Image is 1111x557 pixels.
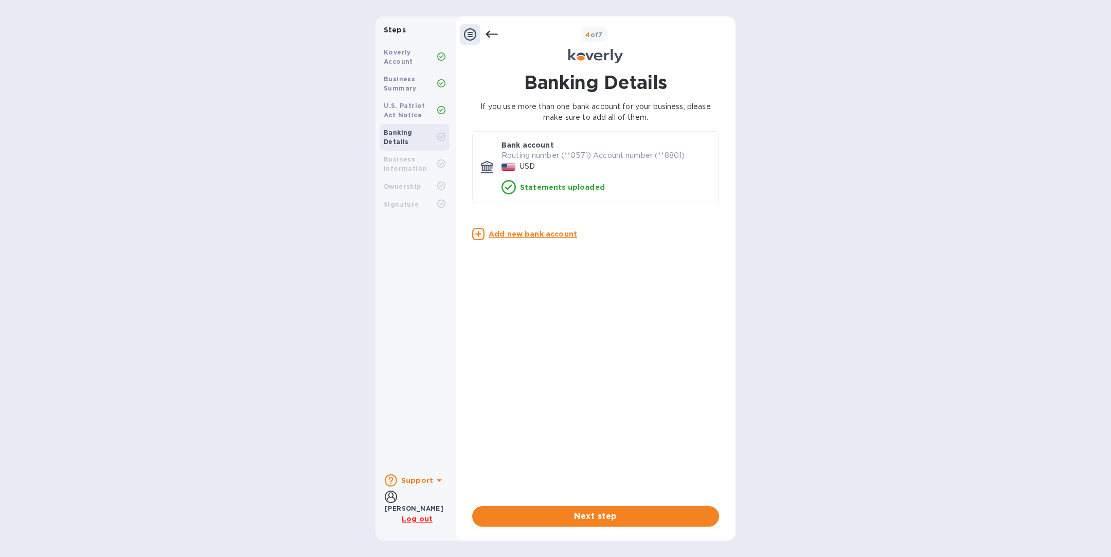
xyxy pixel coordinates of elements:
[384,129,413,146] b: Banking Details
[385,505,443,512] b: [PERSON_NAME]
[402,515,433,523] u: Log out
[384,155,427,172] b: Business Information
[472,506,719,527] button: Next step
[384,102,425,119] b: U.S. Patriot Act Notice
[585,31,590,39] span: 4
[489,230,577,238] u: Add new bank account
[472,101,719,123] p: If you use more than one bank account for your business, please make sure to add all of them.
[501,150,710,161] p: Routing number (**0571) Account number (**8801)
[501,164,515,171] img: USD
[384,75,417,92] b: Business Summary
[480,510,711,523] span: Next step
[519,161,535,172] p: USD
[384,26,406,34] b: Steps
[585,31,603,39] b: of 7
[384,201,419,208] b: Signature
[401,476,433,484] b: Support
[384,48,413,65] b: Koverly Account
[472,71,719,93] h1: Banking Details
[520,182,605,192] p: Statements uploaded
[384,183,421,190] b: Ownership
[501,140,554,150] p: Bank account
